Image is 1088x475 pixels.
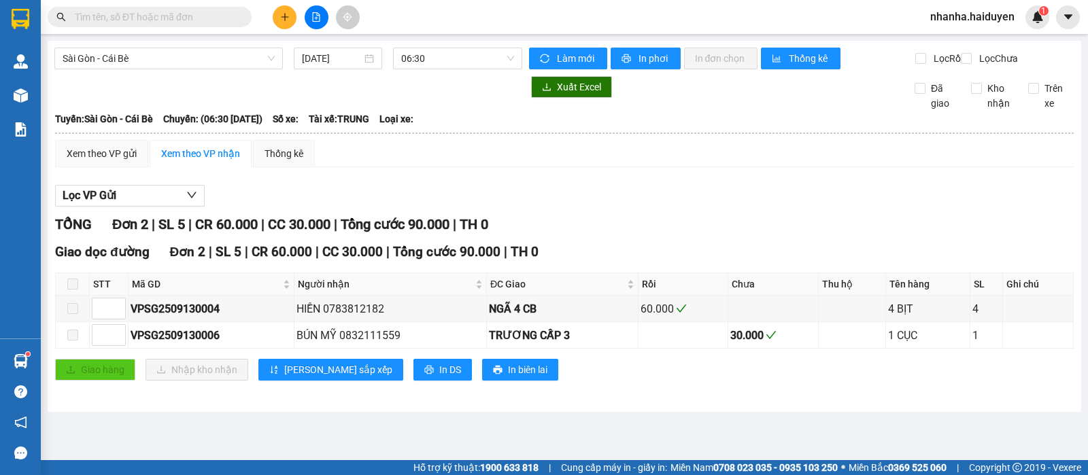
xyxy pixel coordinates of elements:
span: message [14,446,27,459]
span: ⚪️ [841,465,845,470]
span: | [245,244,248,260]
span: | [188,216,192,232]
span: notification [14,416,27,429]
div: Xem theo VP gửi [67,146,137,161]
span: Mã GD [132,277,280,292]
div: BÚN MỸ 0832111559 [296,327,484,344]
span: Loại xe: [379,111,413,126]
span: | [316,244,319,260]
span: Kho nhận [982,81,1017,111]
span: In biên lai [508,362,547,377]
td: VPSG2509130006 [129,322,294,349]
div: 4 [972,300,1000,317]
span: check [676,303,687,314]
div: VPSG2509130006 [131,327,292,344]
span: [PERSON_NAME] sắp xếp [284,362,392,377]
div: 30.000 [730,327,816,344]
span: search [56,12,66,22]
span: Trên xe [1039,81,1074,111]
strong: 0369 525 060 [888,462,947,473]
span: In DS [439,362,461,377]
span: | [334,216,337,232]
div: HIỀN 0783812182 [296,300,484,317]
span: sort-ascending [269,365,279,376]
button: file-add [305,5,328,29]
img: warehouse-icon [14,354,28,368]
span: CR 60.000 [252,244,312,260]
span: Sài Gòn - Cái Bè [63,48,275,69]
th: Chưa [728,273,819,296]
span: Lọc Rồi [928,51,965,66]
span: bar-chart [772,54,783,65]
div: Xem theo VP nhận [161,146,240,161]
span: SL 5 [216,244,241,260]
input: Tìm tên, số ĐT hoặc mã đơn [75,10,235,24]
span: | [957,460,959,475]
span: CC 30.000 [322,244,383,260]
strong: 0708 023 035 - 0935 103 250 [713,462,838,473]
button: printerIn biên lai [482,359,558,381]
div: 60.000 [641,300,726,317]
span: CC 30.000 [268,216,330,232]
span: check [766,330,777,340]
button: downloadXuất Excel [531,76,612,98]
div: 4 BỊT [888,300,968,317]
button: syncLàm mới [529,48,607,69]
span: TH 0 [511,244,539,260]
span: aim [343,12,352,22]
span: Tổng cước 90.000 [393,244,500,260]
th: Ghi chú [1003,273,1074,296]
span: | [209,244,212,260]
th: Rồi [639,273,729,296]
sup: 1 [26,352,30,356]
button: uploadGiao hàng [55,359,135,381]
b: Tuyến: Sài Gòn - Cái Bè [55,113,153,124]
span: SL 5 [158,216,185,232]
button: caret-down [1056,5,1080,29]
span: CR 60.000 [195,216,258,232]
div: Thống kê [265,146,303,161]
div: NGÃ 4 CB [489,300,636,317]
button: downloadNhập kho nhận [146,359,248,381]
span: download [542,82,551,93]
strong: 1900 633 818 [480,462,539,473]
span: 1 [1041,6,1046,16]
button: plus [273,5,296,29]
span: printer [622,54,633,65]
span: plus [280,12,290,22]
span: TH 0 [460,216,488,232]
div: TRƯƠNG CẤP 3 [489,327,636,344]
span: Tổng cước 90.000 [341,216,449,232]
button: In đơn chọn [684,48,758,69]
span: Người nhận [298,277,473,292]
div: 1 [972,327,1000,344]
td: VPSG2509130004 [129,296,294,322]
span: Chuyến: (06:30 [DATE]) [163,111,262,126]
img: warehouse-icon [14,88,28,103]
button: aim [336,5,360,29]
button: printerIn phơi [611,48,681,69]
div: VPSG2509130004 [131,300,292,317]
button: bar-chartThống kê [761,48,840,69]
span: printer [493,365,503,376]
span: down [186,190,197,200]
button: sort-ascending[PERSON_NAME] sắp xếp [258,359,403,381]
div: 1 CỤC [888,327,968,344]
span: | [453,216,456,232]
span: | [504,244,507,260]
span: TỔNG [55,216,92,232]
span: | [549,460,551,475]
img: icon-new-feature [1032,11,1044,23]
span: printer [424,365,434,376]
span: file-add [311,12,321,22]
span: 06:30 [401,48,513,69]
th: SL [970,273,1003,296]
span: Tài xế: TRUNG [309,111,369,126]
img: logo-vxr [12,9,29,29]
button: Lọc VP Gửi [55,185,205,207]
th: STT [90,273,129,296]
span: Cung cấp máy in - giấy in: [561,460,667,475]
span: Làm mới [557,51,596,66]
span: sync [540,54,551,65]
img: solution-icon [14,122,28,137]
